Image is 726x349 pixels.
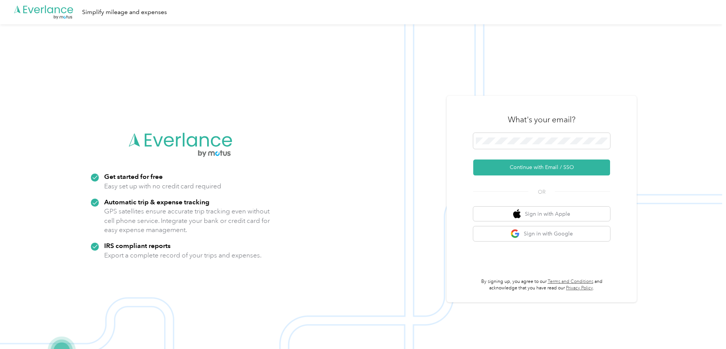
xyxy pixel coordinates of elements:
[548,279,593,284] a: Terms and Conditions
[104,207,270,235] p: GPS satellites ensure accurate trip tracking even without cell phone service. Integrate your bank...
[508,114,575,125] h3: What's your email?
[513,209,521,219] img: apple logo
[473,207,610,221] button: apple logoSign in with Apple
[566,285,593,291] a: Privacy Policy
[104,198,209,206] strong: Automatic trip & expense tracking
[473,226,610,241] button: google logoSign in with Google
[104,172,163,180] strong: Get started for free
[528,188,555,196] span: OR
[473,159,610,175] button: Continue with Email / SSO
[82,8,167,17] div: Simplify mileage and expenses
[104,251,262,260] p: Export a complete record of your trips and expenses.
[104,182,221,191] p: Easy set up with no credit card required
[104,242,171,250] strong: IRS compliant reports
[510,229,520,238] img: google logo
[473,278,610,292] p: By signing up, you agree to our and acknowledge that you have read our .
